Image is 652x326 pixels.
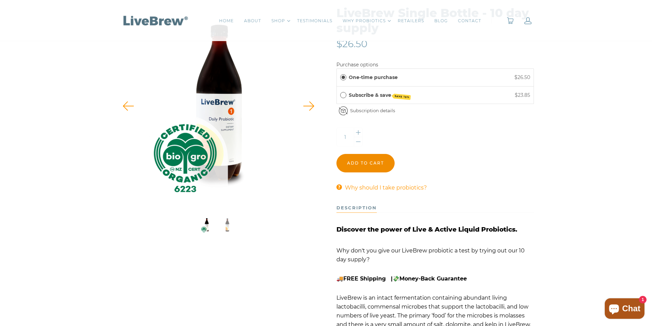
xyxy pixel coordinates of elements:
[336,62,378,68] label: Purchase options
[121,14,189,26] img: LiveBrew
[340,74,346,81] div: One-time purchase
[393,93,411,100] span: SAVE 10%
[343,275,393,282] strong: FREE Shipping |
[349,74,398,81] label: One-time purchase
[271,17,285,24] a: SHOP
[345,183,427,192] a: Why should I take probiotics?
[118,5,319,207] img: LiveBrew Single Bottle - 10 day supply
[336,247,525,263] span: Why don't you give our LiveBrew probiotic a test by trying out our 10 day supply?
[337,128,354,146] input: Quantity
[349,91,411,99] label: Subscribe & save
[219,17,234,24] a: HOME
[514,74,530,80] span: $26.50
[398,17,424,24] a: RETAILERS
[336,225,517,233] span: Discover the power of Live & Active Liquid Probiotics.
[393,275,467,282] span: 💸
[458,17,481,24] a: CONTACT
[434,17,448,24] a: BLOG
[350,108,395,113] a: Subscription details
[297,17,332,24] a: TESTIMONIALS
[343,17,386,24] a: WHY PROBIOTICS
[336,154,395,172] input: Add to cart
[336,275,393,282] span: 🚚
[345,184,427,191] span: Why should I take probiotics?
[515,92,530,98] span: $23.85
[399,275,467,282] strong: Money-Back Guarantee
[603,298,647,321] inbox-online-store-chat: Shopify online store chat
[336,38,368,50] span: $26.50
[340,91,346,99] div: Subscribe & save
[336,203,377,213] div: description
[244,17,261,24] a: ABOUT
